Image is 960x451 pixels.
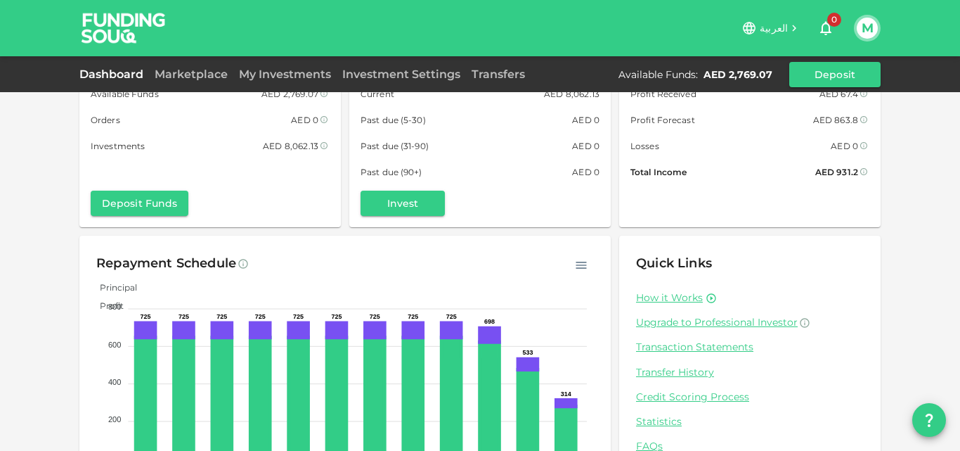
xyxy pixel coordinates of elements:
[79,68,149,81] a: Dashboard
[636,255,712,271] span: Quick Links
[630,113,695,127] span: Profit Forecast
[813,113,858,127] div: AED 863.8
[544,87,599,101] div: AED 8,062.13
[572,165,599,179] div: AED 0
[89,300,124,311] span: Profit
[337,68,466,81] a: Investment Settings
[361,165,422,179] span: Past due (90+)
[819,87,858,101] div: AED 67.4
[149,68,233,81] a: Marketplace
[789,62,881,87] button: Deposit
[466,68,531,81] a: Transfers
[857,18,878,39] button: M
[636,316,798,329] span: Upgrade to Professional Investor
[91,191,188,216] button: Deposit Funds
[108,378,121,386] tspan: 400
[827,13,841,27] span: 0
[703,68,772,82] div: AED 2,769.07
[91,139,145,153] span: Investments
[636,316,864,329] a: Upgrade to Professional Investor
[91,87,159,101] span: Available Funds
[96,253,236,275] div: Repayment Schedule
[572,139,599,153] div: AED 0
[618,68,698,82] div: Available Funds :
[831,139,858,153] div: AED 0
[261,87,318,101] div: AED 2,769.07
[108,341,121,349] tspan: 600
[108,415,121,424] tspan: 200
[815,165,858,179] div: AED 931.2
[361,113,426,127] span: Past due (5-30)
[630,165,687,179] span: Total Income
[361,139,429,153] span: Past due (31-90)
[89,282,137,293] span: Principal
[108,303,121,311] tspan: 800
[630,87,696,101] span: Profit Received
[636,390,864,404] a: Credit Scoring Process
[572,113,599,127] div: AED 0
[291,113,318,127] div: AED 0
[912,403,946,437] button: question
[630,139,659,153] span: Losses
[636,291,703,305] a: How it Works
[263,139,318,153] div: AED 8,062.13
[233,68,337,81] a: My Investments
[636,366,864,379] a: Transfer History
[361,191,445,216] button: Invest
[636,341,864,354] a: Transaction Statements
[361,87,394,101] span: Current
[812,14,840,42] button: 0
[91,113,120,127] span: Orders
[760,22,788,34] span: العربية
[636,415,864,428] a: Statistics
